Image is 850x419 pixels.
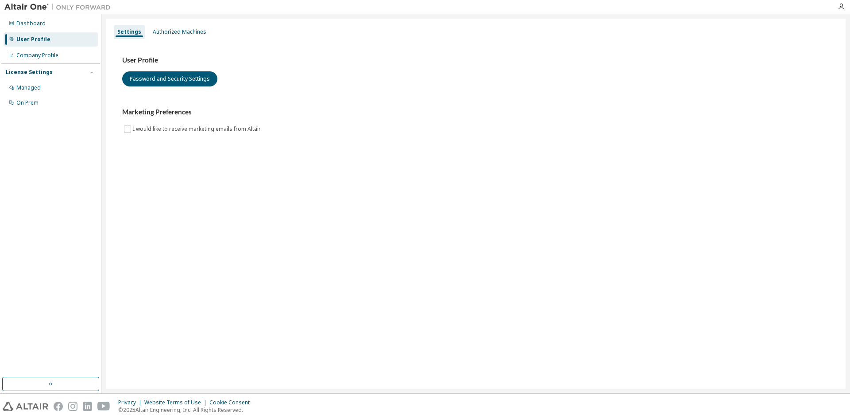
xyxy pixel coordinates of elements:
div: Privacy [118,399,144,406]
img: instagram.svg [68,402,77,411]
div: Authorized Machines [153,28,206,35]
div: Dashboard [16,20,46,27]
div: Settings [117,28,141,35]
p: © 2025 Altair Engineering, Inc. All Rights Reserved. [118,406,255,414]
img: facebook.svg [54,402,63,411]
div: Company Profile [16,52,58,59]
img: youtube.svg [97,402,110,411]
div: Cookie Consent [209,399,255,406]
h3: Marketing Preferences [122,108,830,117]
img: Altair One [4,3,115,12]
h3: User Profile [122,56,830,65]
img: linkedin.svg [83,402,92,411]
label: I would like to receive marketing emails from Altair [133,124,263,134]
div: License Settings [6,69,53,76]
div: Website Terms of Use [144,399,209,406]
button: Password and Security Settings [122,71,217,86]
div: Managed [16,84,41,91]
img: altair_logo.svg [3,402,48,411]
div: On Prem [16,99,39,106]
div: User Profile [16,36,50,43]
